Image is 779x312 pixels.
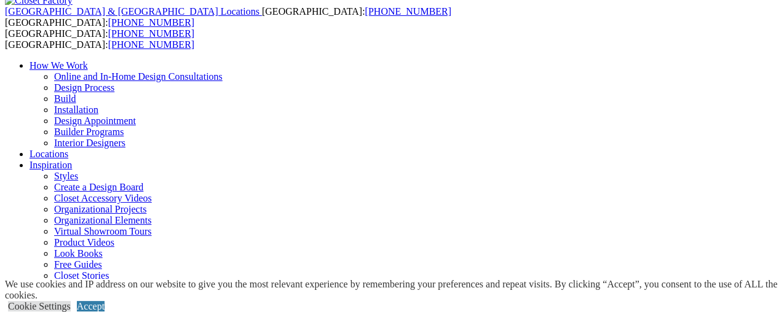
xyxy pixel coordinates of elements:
[5,6,259,17] span: [GEOGRAPHIC_DATA] & [GEOGRAPHIC_DATA] Locations
[54,82,114,93] a: Design Process
[54,226,152,236] a: Virtual Showroom Tours
[108,28,194,39] a: [PHONE_NUMBER]
[54,71,223,82] a: Online and In-Home Design Consultations
[54,237,114,248] a: Product Videos
[54,104,98,115] a: Installation
[5,6,262,17] a: [GEOGRAPHIC_DATA] & [GEOGRAPHIC_DATA] Locations
[54,215,151,225] a: Organizational Elements
[8,301,71,311] a: Cookie Settings
[54,193,152,203] a: Closet Accessory Videos
[108,39,194,50] a: [PHONE_NUMBER]
[5,6,451,28] span: [GEOGRAPHIC_DATA]: [GEOGRAPHIC_DATA]:
[5,28,194,50] span: [GEOGRAPHIC_DATA]: [GEOGRAPHIC_DATA]:
[54,204,146,214] a: Organizational Projects
[54,182,143,192] a: Create a Design Board
[108,17,194,28] a: [PHONE_NUMBER]
[54,93,76,104] a: Build
[5,279,779,301] div: We use cookies and IP address on our website to give you the most relevant experience by remember...
[77,301,105,311] a: Accept
[30,149,68,159] a: Locations
[54,171,78,181] a: Styles
[54,248,103,259] a: Look Books
[54,259,102,270] a: Free Guides
[54,270,109,281] a: Closet Stories
[30,160,72,170] a: Inspiration
[54,127,124,137] a: Builder Programs
[30,60,88,71] a: How We Work
[365,6,451,17] a: [PHONE_NUMBER]
[54,138,125,148] a: Interior Designers
[54,115,136,126] a: Design Appointment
